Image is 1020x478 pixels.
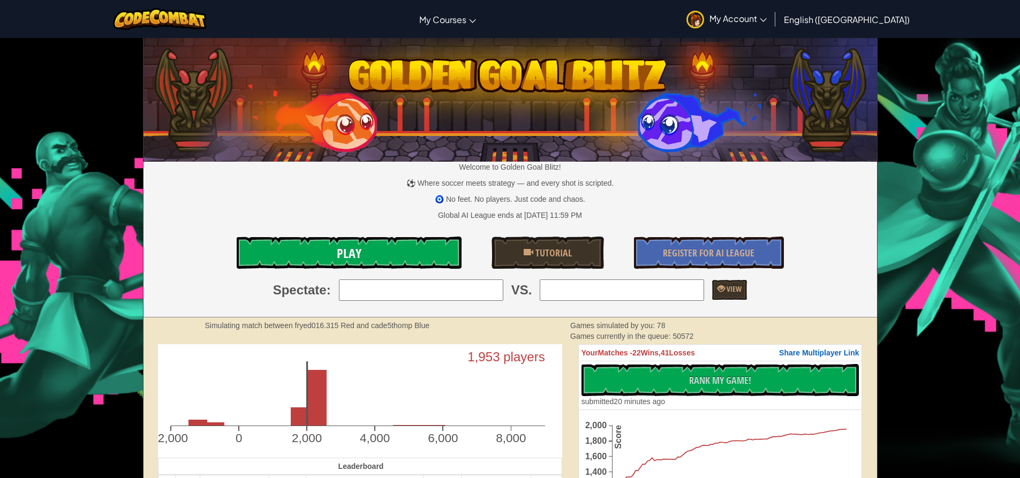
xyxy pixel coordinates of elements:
span: Share Multiplayer Link [779,348,859,357]
a: Tutorial [492,237,604,269]
span: Leaderboard [338,462,384,471]
p: 🧿 No feet. No players. Just code and chaos. [143,194,877,204]
text: 0 [235,431,242,445]
strong: Simulating match between fryed016.315 Red and cade5thomp Blue [205,321,430,330]
text: 2,000 [292,431,322,445]
span: View [725,284,742,294]
span: Games simulated by you: [570,321,657,330]
text: -2,000 [154,431,188,445]
text: 1,400 [585,467,607,476]
text: 6,000 [428,431,458,445]
text: 2,000 [585,421,607,430]
span: Games currently in the queue: [570,332,673,340]
div: Global AI League ends at [DATE] 11:59 PM [438,210,582,221]
span: 78 [657,321,666,330]
span: English ([GEOGRAPHIC_DATA]) [784,14,910,25]
img: CodeCombat logo [113,8,207,30]
span: : [327,281,331,299]
span: Losses [669,348,694,357]
text: 1,953 players [467,350,545,364]
p: ⚽ Where soccer meets strategy — and every shot is scripted. [143,178,877,188]
span: My Account [709,13,767,24]
span: My Courses [419,14,466,25]
span: Spectate [273,281,327,299]
a: Register for AI League [634,237,784,269]
th: 22 41 [578,345,862,361]
span: submitted [581,397,614,406]
a: English ([GEOGRAPHIC_DATA]) [779,5,915,34]
text: 8,000 [496,431,526,445]
span: 50572 [673,332,693,340]
text: Score [613,425,623,449]
img: avatar [686,11,704,28]
button: Rank My Game! [581,364,859,396]
img: Golden Goal [143,34,877,162]
span: Tutorial [533,246,572,260]
text: 1,800 [585,436,607,445]
text: 4,000 [360,431,390,445]
span: Rank My Game! [689,374,751,387]
a: My Account [681,2,772,36]
text: 1,600 [585,451,607,461]
div: 20 minutes ago [581,396,665,407]
a: My Courses [414,5,481,34]
span: Play [337,245,361,262]
span: Register for AI League [663,246,754,260]
span: Wins, [641,348,661,357]
span: Your [581,348,598,357]
span: Matches - [598,348,633,357]
p: Welcome to Golden Goal Blitz! [143,162,877,172]
span: VS. [511,281,532,299]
